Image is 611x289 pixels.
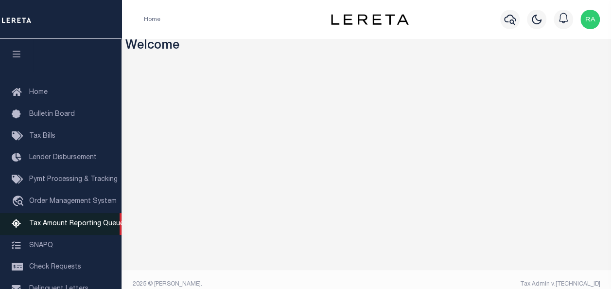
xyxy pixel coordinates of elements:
span: SNAPQ [29,242,53,249]
img: svg+xml;base64,PHN2ZyB4bWxucz0iaHR0cDovL3d3dy53My5vcmcvMjAwMC9zdmciIHBvaW50ZXItZXZlbnRzPSJub25lIi... [580,10,600,29]
i: travel_explore [12,196,27,208]
li: Home [144,15,160,24]
div: Tax Admin v.[TECHNICAL_ID] [374,280,600,289]
h3: Welcome [125,39,608,54]
span: Pymt Processing & Tracking [29,176,118,183]
span: Tax Amount Reporting Queue [29,220,124,227]
span: Tax Bills [29,133,55,140]
img: logo-dark.svg [331,14,409,25]
span: Lender Disbursement [29,154,97,161]
span: Home [29,89,48,96]
span: Check Requests [29,264,81,271]
span: Bulletin Board [29,111,75,118]
div: 2025 © [PERSON_NAME]. [125,280,367,289]
span: Order Management System [29,198,117,205]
